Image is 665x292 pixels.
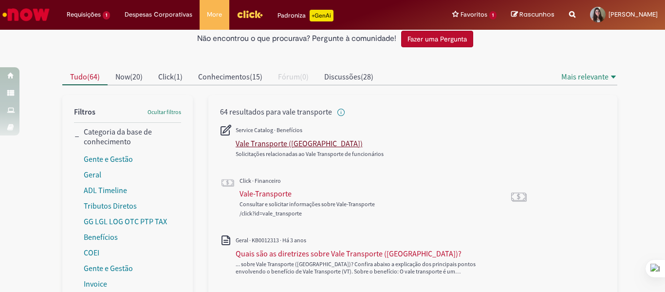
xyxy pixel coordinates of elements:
span: More [207,10,222,19]
p: +GenAi [310,10,333,21]
div: Padroniza [277,10,333,21]
span: Despesas Corporativas [125,10,192,19]
button: Fazer uma Pergunta [401,31,473,47]
img: click_logo_yellow_360x200.png [237,7,263,21]
span: Rascunhos [519,10,554,19]
span: [PERSON_NAME] [609,10,658,19]
h2: Não encontrou o que procurava? Pergunte à comunidade! [197,35,396,43]
span: 1 [103,11,110,19]
span: 1 [489,11,497,19]
img: ServiceNow [1,5,51,24]
span: Requisições [67,10,101,19]
span: Favoritos [461,10,487,19]
a: Rascunhos [511,10,554,19]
